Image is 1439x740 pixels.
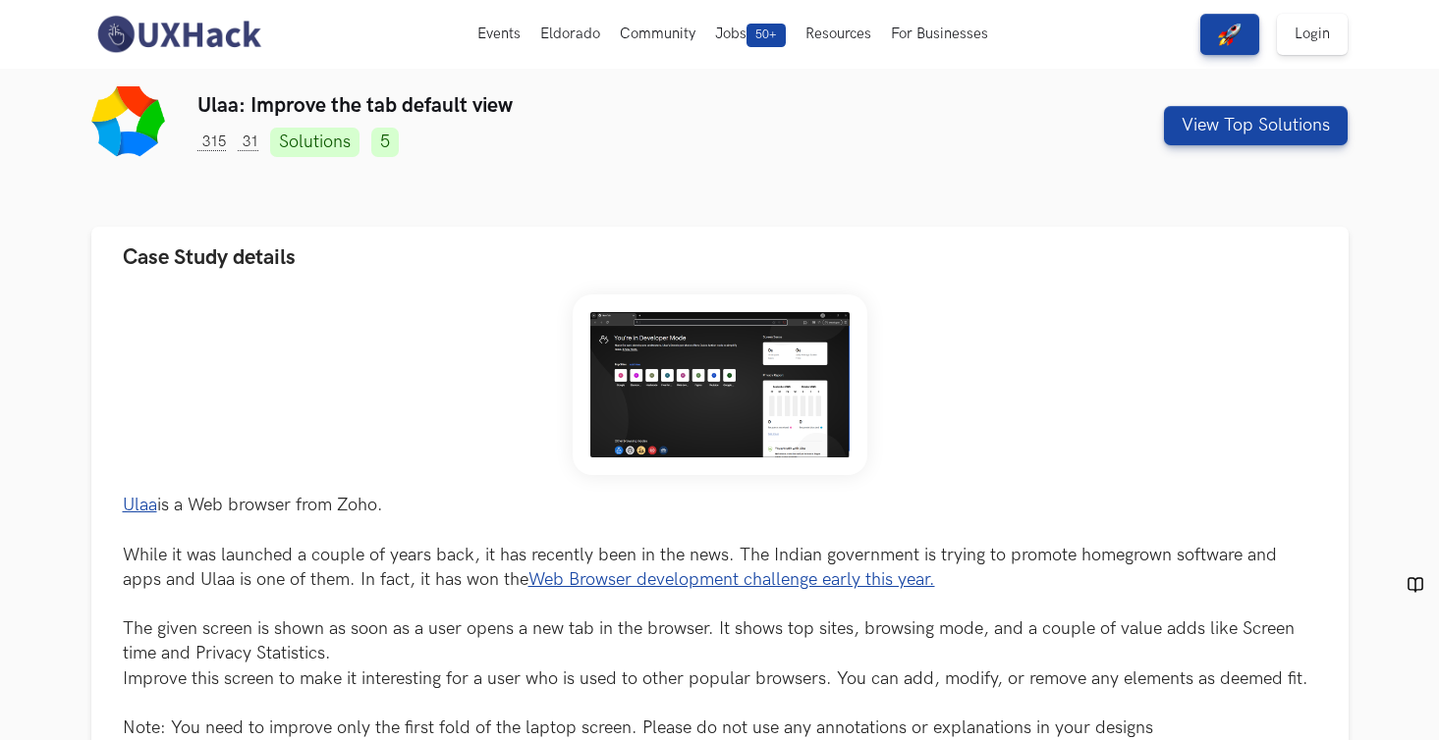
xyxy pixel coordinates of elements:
[197,93,1029,118] h3: Ulaa: Improve the tab default view
[91,86,165,159] img: Ulaa logo
[1164,106,1348,145] button: View Top Solutions
[1277,14,1348,55] a: Login
[91,227,1349,289] button: Case Study details
[123,244,296,271] span: Case Study details
[238,133,258,151] span: 31
[197,133,226,151] span: 315
[1218,23,1242,46] img: rocket
[528,569,935,590] a: Web Browser development challenge early this year.
[123,495,157,515] a: Ulaa
[573,294,867,476] img: Weekend_Hackathon_85_banner.png
[270,128,360,157] a: Solutions
[91,14,266,55] img: UXHack-logo.png
[371,128,399,157] a: 5
[123,493,1317,740] p: is a Web browser from Zoho. While it was launched a couple of years back, it has recently been in...
[747,24,786,47] span: 50+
